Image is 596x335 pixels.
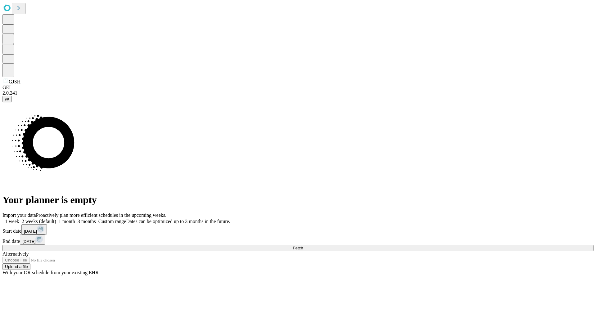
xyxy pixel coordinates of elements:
button: Upload a file [2,263,30,270]
span: Import your data [2,212,36,218]
span: [DATE] [24,229,37,234]
span: With your OR schedule from your existing EHR [2,270,99,275]
span: Proactively plan more efficient schedules in the upcoming weeks. [36,212,166,218]
button: [DATE] [21,224,47,234]
span: Fetch [293,246,303,250]
span: 2 weeks (default) [22,219,56,224]
span: Alternatively [2,251,29,257]
div: Start date [2,224,594,234]
span: Dates can be optimized up to 3 months in the future. [126,219,230,224]
button: Fetch [2,245,594,251]
span: 1 month [59,219,75,224]
button: [DATE] [20,234,45,245]
span: Custom range [98,219,126,224]
span: [DATE] [22,239,35,244]
span: 1 week [5,219,19,224]
span: 3 months [78,219,96,224]
h1: Your planner is empty [2,194,594,206]
div: GEI [2,85,594,90]
div: End date [2,234,594,245]
span: @ [5,97,9,101]
div: 2.0.241 [2,90,594,96]
span: GJSH [9,79,20,84]
button: @ [2,96,12,102]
